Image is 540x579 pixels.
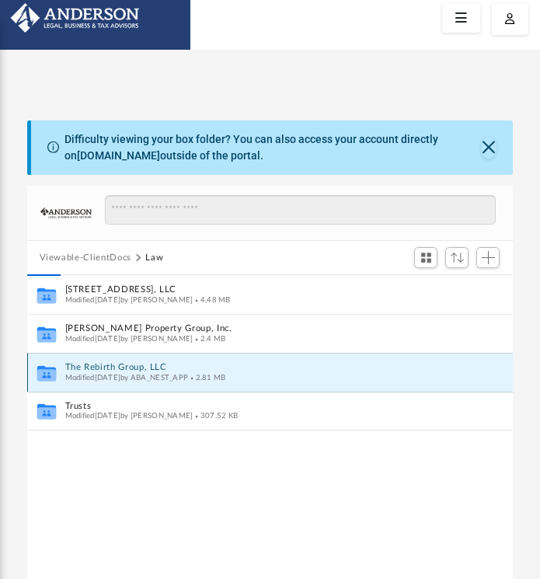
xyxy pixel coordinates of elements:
[64,412,193,420] span: Modified [DATE] by [PERSON_NAME]
[193,296,230,304] span: 4.48 MB
[145,251,163,265] button: Law
[64,374,188,382] span: Modified [DATE] by ABA_NEST_APP
[193,335,225,343] span: 2.4 MB
[188,374,225,382] span: 2.81 MB
[414,247,437,269] button: Switch to Grid View
[64,401,455,411] button: Trusts
[64,285,455,295] button: [STREET_ADDRESS], LLC
[64,335,193,343] span: Modified [DATE] by [PERSON_NAME]
[64,296,193,304] span: Modified [DATE] by [PERSON_NAME]
[77,149,160,162] a: [DOMAIN_NAME]
[64,324,455,334] button: [PERSON_NAME] Property Group, Inc.
[105,195,496,225] input: Search files and folders
[193,412,238,420] span: 307.52 KB
[64,131,481,164] div: Difficulty viewing your box folder? You can also access your account directly on outside of the p...
[445,247,469,268] button: Sort
[481,137,496,159] button: Close
[64,363,455,373] button: The Rebirth Group, LLC
[40,251,131,265] button: Viewable-ClientDocs
[476,247,500,269] button: Add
